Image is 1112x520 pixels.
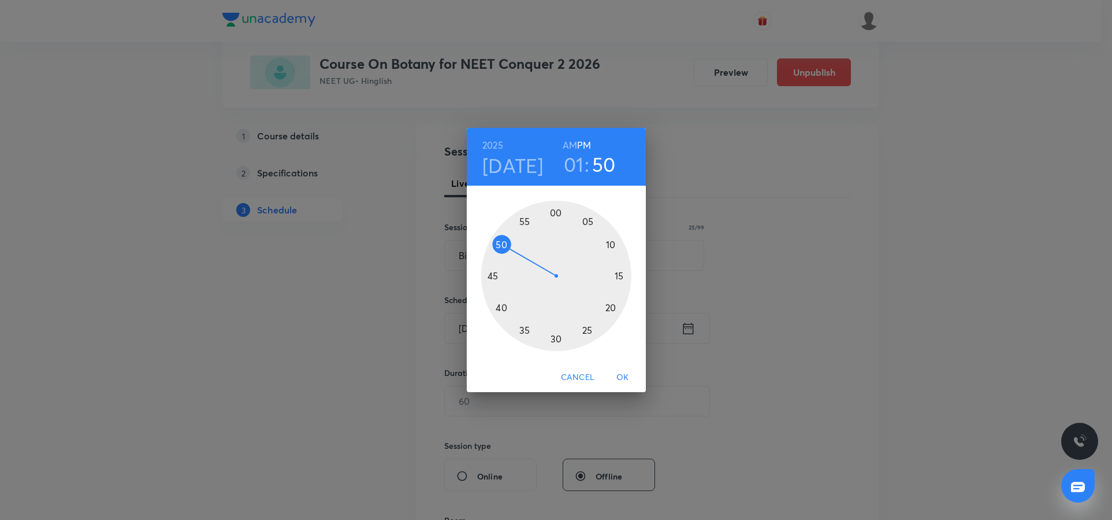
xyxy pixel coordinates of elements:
button: 01 [564,152,584,176]
button: Cancel [556,367,599,388]
button: 2025 [482,137,503,153]
button: 50 [592,152,616,176]
span: Cancel [561,370,594,385]
span: OK [609,370,637,385]
h3: : [585,152,589,176]
button: [DATE] [482,153,544,178]
button: AM [563,137,577,153]
button: OK [604,367,641,388]
button: PM [577,137,591,153]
